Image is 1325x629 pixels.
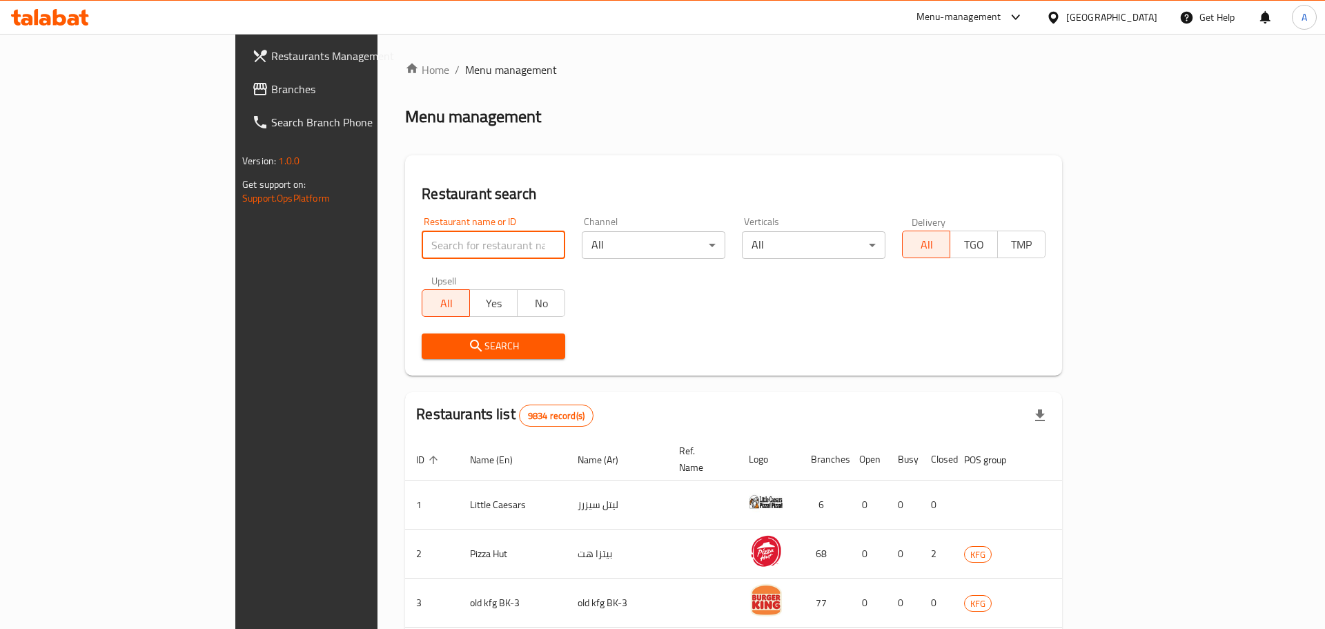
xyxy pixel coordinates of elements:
[475,293,512,313] span: Yes
[455,61,460,78] li: /
[800,579,848,628] td: 77
[416,452,442,468] span: ID
[997,231,1046,258] button: TMP
[242,189,330,207] a: Support.OpsPlatform
[241,39,457,72] a: Restaurants Management
[738,438,800,481] th: Logo
[567,481,668,530] td: ليتل سيزرز
[431,275,457,285] label: Upsell
[920,438,953,481] th: Closed
[965,547,991,563] span: KFG
[567,579,668,628] td: old kfg BK-3
[848,579,887,628] td: 0
[422,333,565,359] button: Search
[241,106,457,139] a: Search Branch Phone
[1023,399,1057,432] div: Export file
[422,289,470,317] button: All
[271,48,446,64] span: Restaurants Management
[242,152,276,170] span: Version:
[920,530,953,579] td: 2
[912,217,946,226] label: Delivery
[679,443,721,476] span: Ref. Name
[1302,10,1307,25] span: A
[578,452,636,468] span: Name (Ar)
[241,72,457,106] a: Branches
[848,481,887,530] td: 0
[920,481,953,530] td: 0
[887,481,920,530] td: 0
[567,530,668,579] td: بيتزا هت
[902,231,950,258] button: All
[800,530,848,579] td: 68
[887,579,920,628] td: 0
[459,530,567,579] td: Pizza Hut
[887,530,920,579] td: 0
[428,293,464,313] span: All
[749,485,783,519] img: Little Caesars
[405,106,541,128] h2: Menu management
[422,231,565,259] input: Search for restaurant name or ID..
[405,61,1062,78] nav: breadcrumb
[908,235,945,255] span: All
[848,530,887,579] td: 0
[520,409,593,423] span: 9834 record(s)
[800,438,848,481] th: Branches
[956,235,992,255] span: TGO
[950,231,998,258] button: TGO
[523,293,560,313] span: No
[1003,235,1040,255] span: TMP
[582,231,725,259] div: All
[749,534,783,568] img: Pizza Hut
[848,438,887,481] th: Open
[469,289,518,317] button: Yes
[433,338,554,355] span: Search
[278,152,300,170] span: 1.0.0
[964,452,1024,468] span: POS group
[920,579,953,628] td: 0
[1066,10,1157,25] div: [GEOGRAPHIC_DATA]
[271,114,446,130] span: Search Branch Phone
[887,438,920,481] th: Busy
[519,405,593,427] div: Total records count
[242,175,306,193] span: Get support on:
[965,596,991,612] span: KFG
[470,452,531,468] span: Name (En)
[749,583,783,617] img: old kfg BK-3
[517,289,565,317] button: No
[459,481,567,530] td: Little Caesars
[916,9,1001,26] div: Menu-management
[465,61,557,78] span: Menu management
[742,231,885,259] div: All
[459,579,567,628] td: old kfg BK-3
[271,81,446,97] span: Branches
[422,184,1046,204] h2: Restaurant search
[800,481,848,530] td: 6
[416,404,593,427] h2: Restaurants list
